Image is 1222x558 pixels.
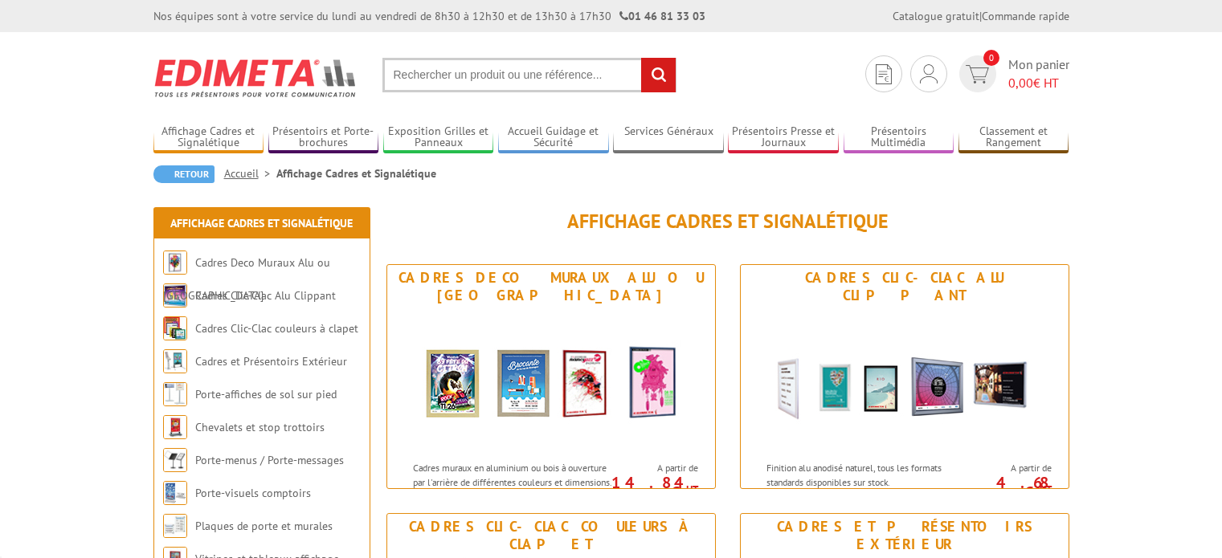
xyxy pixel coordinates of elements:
a: Cadres Deco Muraux Alu ou [GEOGRAPHIC_DATA] [163,255,330,303]
img: Porte-menus / Porte-messages [163,448,187,472]
img: devis rapide [876,64,892,84]
img: Porte-visuels comptoirs [163,481,187,505]
span: Mon panier [1008,55,1069,92]
a: Porte-menus / Porte-messages [195,453,344,467]
input: rechercher [641,58,676,92]
h1: Affichage Cadres et Signalétique [386,211,1069,232]
a: Accueil [224,166,276,181]
img: Porte-affiches de sol sur pied [163,382,187,406]
a: devis rapide 0 Mon panier 0,00€ HT [955,55,1069,92]
a: Catalogue gratuit [893,9,979,23]
a: Cadres et Présentoirs Extérieur [195,354,347,369]
a: Classement et Rangement [958,124,1069,151]
li: Affichage Cadres et Signalétique [276,165,436,181]
img: Cadres et Présentoirs Extérieur [163,349,187,373]
sup: HT [686,483,698,496]
div: | [893,8,1069,24]
a: Retour [153,165,215,183]
a: Présentoirs et Porte-brochures [268,124,379,151]
p: Cadres muraux en aluminium ou bois à ouverture par l'arrière de différentes couleurs et dimension... [413,461,612,516]
a: Cadres Clic-Clac Alu Clippant [195,288,336,303]
img: Cadres Deco Muraux Alu ou Bois [163,250,187,275]
a: Accueil Guidage et Sécurité [498,124,609,151]
img: Plaques de porte et murales [163,514,187,538]
a: Services Généraux [613,124,724,151]
a: Plaques de porte et murales [195,519,333,533]
input: Rechercher un produit ou une référence... [382,58,676,92]
a: Cadres Clic-Clac Alu Clippant Cadres Clic-Clac Alu Clippant Finition alu anodisé naturel, tous le... [740,264,1069,489]
a: Affichage Cadres et Signalétique [153,124,264,151]
a: Présentoirs Presse et Journaux [728,124,839,151]
p: 4.68 € [962,478,1052,497]
span: 0,00 [1008,75,1033,91]
img: Edimeta [153,48,358,108]
a: Exposition Grilles et Panneaux [383,124,494,151]
div: Cadres Clic-Clac couleurs à clapet [391,518,711,553]
div: Nos équipes sont à votre service du lundi au vendredi de 8h30 à 12h30 et de 13h30 à 17h30 [153,8,705,24]
div: Cadres Clic-Clac Alu Clippant [745,269,1065,304]
a: Commande rapide [982,9,1069,23]
span: A partir de [616,462,698,475]
span: A partir de [970,462,1052,475]
img: Chevalets et stop trottoirs [163,415,187,439]
a: Affichage Cadres et Signalétique [170,216,353,230]
strong: 01 46 81 33 03 [619,9,705,23]
img: Cadres Deco Muraux Alu ou Bois [403,308,700,453]
span: € HT [1008,74,1069,92]
img: devis rapide [966,65,989,83]
span: 0 [983,50,999,66]
p: Finition alu anodisé naturel, tous les formats standards disponibles sur stock. [766,461,966,488]
img: Cadres Clic-Clac couleurs à clapet [163,316,187,340]
a: Chevalets et stop trottoirs [195,420,325,434]
a: Porte-visuels comptoirs [195,486,311,500]
a: Présentoirs Multimédia [844,124,954,151]
a: Cadres Clic-Clac couleurs à clapet [195,321,358,336]
div: Cadres Deco Muraux Alu ou [GEOGRAPHIC_DATA] [391,269,711,304]
img: devis rapide [920,64,938,83]
sup: HT [1040,483,1052,496]
p: 14.84 € [608,478,698,497]
div: Cadres et Présentoirs Extérieur [745,518,1065,553]
img: Cadres Clic-Clac Alu Clippant [756,308,1053,453]
a: Cadres Deco Muraux Alu ou [GEOGRAPHIC_DATA] Cadres Deco Muraux Alu ou Bois Cadres muraux en alumi... [386,264,716,489]
a: Porte-affiches de sol sur pied [195,387,337,401]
